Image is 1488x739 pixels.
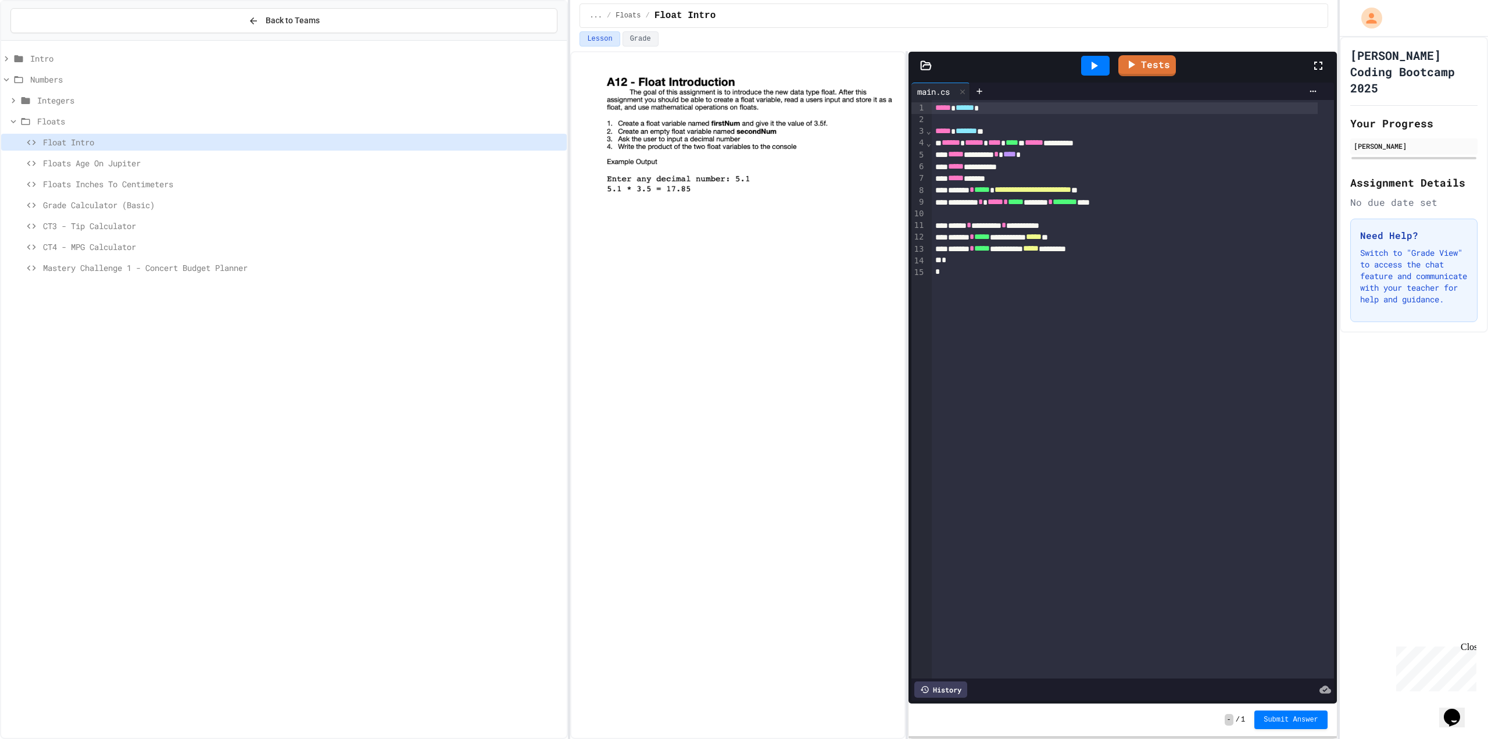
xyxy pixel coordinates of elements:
[1350,195,1478,209] div: No due date set
[911,161,926,173] div: 6
[911,208,926,220] div: 10
[43,178,562,190] span: Floats Inches To Centimeters
[1392,642,1476,691] iframe: chat widget
[911,220,926,231] div: 11
[911,85,956,98] div: main.cs
[1264,715,1318,724] span: Submit Answer
[911,244,926,255] div: 13
[43,220,562,232] span: CT3 - Tip Calculator
[911,173,926,184] div: 7
[1225,714,1233,726] span: -
[1360,247,1468,305] p: Switch to "Grade View" to access the chat feature and communicate with your teacher for help and ...
[1241,715,1245,724] span: 1
[911,102,926,114] div: 1
[1439,692,1476,727] iframe: chat widget
[911,114,926,126] div: 2
[914,681,967,698] div: History
[43,241,562,253] span: CT4 - MPG Calculator
[43,199,562,211] span: Grade Calculator (Basic)
[1354,141,1474,151] div: [PERSON_NAME]
[589,11,602,20] span: ...
[911,149,926,161] div: 5
[580,31,620,47] button: Lesson
[925,126,931,135] span: Fold line
[925,138,931,148] span: Fold line
[43,136,562,148] span: Float Intro
[1350,174,1478,191] h2: Assignment Details
[616,11,641,20] span: Floats
[654,9,716,23] span: Float Intro
[645,11,649,20] span: /
[30,52,562,65] span: Intro
[37,94,562,106] span: Integers
[10,8,557,33] button: Back to Teams
[37,115,562,127] span: Floats
[623,31,659,47] button: Grade
[1118,55,1176,76] a: Tests
[1349,5,1385,31] div: My Account
[607,11,611,20] span: /
[911,126,926,137] div: 3
[1236,715,1240,724] span: /
[43,157,562,169] span: Floats Age On Jupiter
[911,197,926,208] div: 9
[911,83,970,100] div: main.cs
[266,15,320,27] span: Back to Teams
[911,231,926,243] div: 12
[911,267,926,279] div: 15
[1254,711,1328,729] button: Submit Answer
[30,73,562,85] span: Numbers
[1350,115,1478,131] h2: Your Progress
[43,262,562,274] span: Mastery Challenge 1 - Concert Budget Planner
[911,185,926,197] div: 8
[1350,47,1478,96] h1: [PERSON_NAME] Coding Bootcamp 2025
[911,137,926,149] div: 4
[911,255,926,267] div: 14
[1360,229,1468,242] h3: Need Help?
[5,5,80,74] div: Chat with us now!Close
